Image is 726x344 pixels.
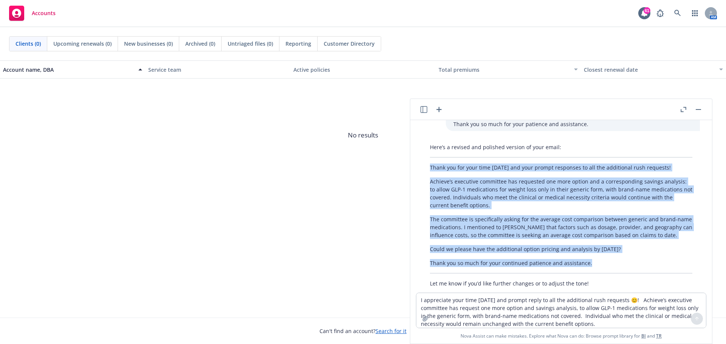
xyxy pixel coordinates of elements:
[285,40,311,48] span: Reporting
[430,259,692,267] p: Thank you so much for your continued patience and assistance.
[430,177,692,209] p: Achieve’s executive committee has requested one more option and a corresponding savings analysis:...
[430,245,692,253] p: Could we please have the additional option pricing and analysis by [DATE]?
[3,66,134,74] div: Account name, DBA
[413,328,709,344] span: Nova Assist can make mistakes. Explore what Nova can do: Browse prompt library for and
[32,10,56,16] span: Accounts
[53,40,112,48] span: Upcoming renewals (0)
[148,66,287,74] div: Service team
[653,6,668,21] a: Report a Bug
[430,279,692,287] p: Let me know if you’d like further changes or to adjust the tone!
[6,3,59,24] a: Accounts
[430,215,692,239] p: The committee is specifically asking for the average cost comparison between generic and brand-na...
[581,60,726,79] button: Closest renewal date
[656,333,662,339] a: TR
[430,143,692,151] p: Here’s a revised and polished version of your email:
[641,333,646,339] a: BI
[293,66,433,74] div: Active policies
[670,6,685,21] a: Search
[430,164,692,171] p: Thank you for your time [DATE] and your prompt responses to all the additional rush requests!
[185,40,215,48] span: Archived (0)
[290,60,436,79] button: Active policies
[584,66,715,74] div: Closest renewal date
[687,6,703,21] a: Switch app
[320,327,406,335] span: Can't find an account?
[228,40,273,48] span: Untriaged files (0)
[453,120,692,128] p: Thank you so much for your patience and assistance.
[145,60,290,79] button: Service team
[644,7,650,14] div: 61
[324,40,375,48] span: Customer Directory
[16,40,41,48] span: Clients (0)
[436,60,581,79] button: Total premiums
[439,66,569,74] div: Total premiums
[124,40,173,48] span: New businesses (0)
[375,327,406,335] a: Search for it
